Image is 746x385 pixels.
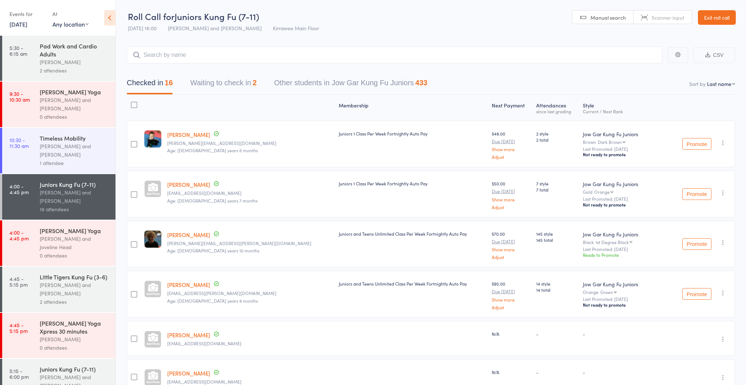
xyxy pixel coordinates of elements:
div: - [536,331,577,337]
div: Juniors and Teens Unlimited Class Per Week Fortnightly Auto Pay [339,280,486,287]
div: Orange [594,189,610,194]
div: $48.00 [492,130,530,159]
div: 2 attendees [40,66,109,75]
button: Promote [682,188,711,200]
div: Jow Gar Kung Fu Juniors [583,280,668,288]
span: [PERSON_NAME] and [PERSON_NAME] [168,24,262,32]
span: 7 style [536,180,577,186]
time: 4:00 - 4:45 pm [9,229,29,241]
div: - [583,331,668,337]
time: 4:00 - 4:45 pm [9,183,29,195]
div: [PERSON_NAME] and [PERSON_NAME] [40,188,109,205]
div: Not ready to promote [583,152,668,157]
a: [PERSON_NAME] [167,369,210,377]
small: Due [DATE] [492,139,530,144]
a: Adjust [492,305,530,310]
time: 10:30 - 11:30 am [9,137,29,149]
small: melsharp@gmx.com [167,379,333,384]
span: Kirrawee Main Floor [273,24,319,32]
span: Age: [DEMOGRAPHIC_DATA] years 6 months [167,147,258,153]
a: [PERSON_NAME] [167,281,210,288]
a: [PERSON_NAME] [167,331,210,339]
small: Due [DATE] [492,239,530,244]
label: Sort by [689,80,706,87]
div: Style [580,98,671,117]
div: since last grading [536,109,577,114]
div: $70.00 [492,231,530,259]
span: [DATE] 16:00 [128,24,157,32]
div: 0 attendees [40,113,109,121]
a: Show more [492,147,530,152]
img: image1635310738.png [144,130,161,148]
div: 1 attendee [40,159,109,167]
div: Brown [583,140,668,144]
a: 4:00 -4:45 pm[PERSON_NAME] Yoga[PERSON_NAME] and Joveline Head0 attendees [2,220,115,266]
div: Juniors 1 Class Per Week Fortnightly Auto Pay [339,180,486,186]
small: Due [DATE] [492,289,530,294]
div: Ready to Promote [583,252,668,258]
span: Scanner input [652,14,684,21]
div: 0 attendees [40,251,109,260]
div: Current / Next Rank [583,109,668,114]
a: Adjust [492,205,530,209]
time: 9:30 - 10:30 am [9,91,30,102]
span: Manual search [590,14,626,21]
time: 4:45 - 5:15 pm [9,322,28,334]
button: Checked in16 [127,75,173,94]
small: Last Promoted: [DATE] [583,196,668,201]
div: Juniors and Teens Unlimited Class Per Week Fortnightly Auto Pay [339,231,486,237]
div: $50.00 [492,180,530,209]
small: melsharp@gmx.com [167,341,333,346]
div: Jow Gar Kung Fu Juniors [583,180,668,188]
a: Adjust [492,255,530,259]
img: image1644987025.png [144,231,161,248]
div: Not ready to promote [583,302,668,308]
a: Adjust [492,154,530,159]
div: Green [600,290,613,294]
div: Timeless Mobility [40,134,109,142]
span: 14 style [536,280,577,287]
div: [PERSON_NAME] and Joveline Head [40,235,109,251]
div: At [52,8,89,20]
div: Pad Work and Cardio Adults [40,42,109,58]
small: deva.bhanu@gmail.com [167,291,333,296]
a: [PERSON_NAME] [167,181,210,188]
a: [PERSON_NAME] [167,131,210,138]
div: [PERSON_NAME] and [PERSON_NAME] [40,281,109,298]
span: Age: [DEMOGRAPHIC_DATA] years 9 months [167,298,258,304]
small: Last Promoted: [DATE] [583,247,668,252]
small: pebriscoe@outlook.com [167,190,333,196]
a: 10:30 -11:30 amTimeless Mobility[PERSON_NAME] and [PERSON_NAME]1 attendee [2,128,115,173]
div: Juniors 1 Class Per Week Fortnightly Auto Pay [339,130,486,137]
div: Juniors Kung Fu (7-11) [40,180,109,188]
button: Promote [682,288,711,300]
button: Other students in Jow Gar Kung Fu Juniors433 [274,75,428,94]
div: 1st Degree Black [596,240,629,244]
div: N/A [492,369,530,375]
span: 7 total [536,186,577,193]
div: Gold [583,189,668,194]
small: Last Promoted: [DATE] [583,296,668,302]
span: 2 total [536,137,577,143]
span: Age: [DEMOGRAPHIC_DATA] years 10 months [167,247,259,254]
button: Promote [682,138,711,150]
div: Jow Gar Kung Fu Juniors [583,231,668,238]
span: Juniors Kung Fu (7-11) [174,10,259,22]
button: CSV [694,47,735,63]
div: 2 [252,79,256,87]
div: $95.00 [492,280,530,309]
time: 5:15 - 6:00 pm [9,368,29,380]
a: 4:00 -4:45 pmJuniors Kung Fu (7-11)[PERSON_NAME] and [PERSON_NAME]18 attendees [2,174,115,220]
div: N/A [492,331,530,337]
div: [PERSON_NAME] Yoga Xpress 30 minutes [40,319,109,335]
div: 16 [165,79,173,87]
span: 145 style [536,231,577,237]
a: 5:30 -6:15 amPad Work and Cardio Adults[PERSON_NAME]2 attendees [2,36,115,81]
button: Waiting to check in2 [190,75,256,94]
div: [PERSON_NAME] Yoga [40,227,109,235]
div: Last name [707,80,731,87]
div: Membership [336,98,489,117]
div: 18 attendees [40,205,109,213]
div: Dark Brown [598,140,622,144]
div: 2 attendees [40,298,109,306]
